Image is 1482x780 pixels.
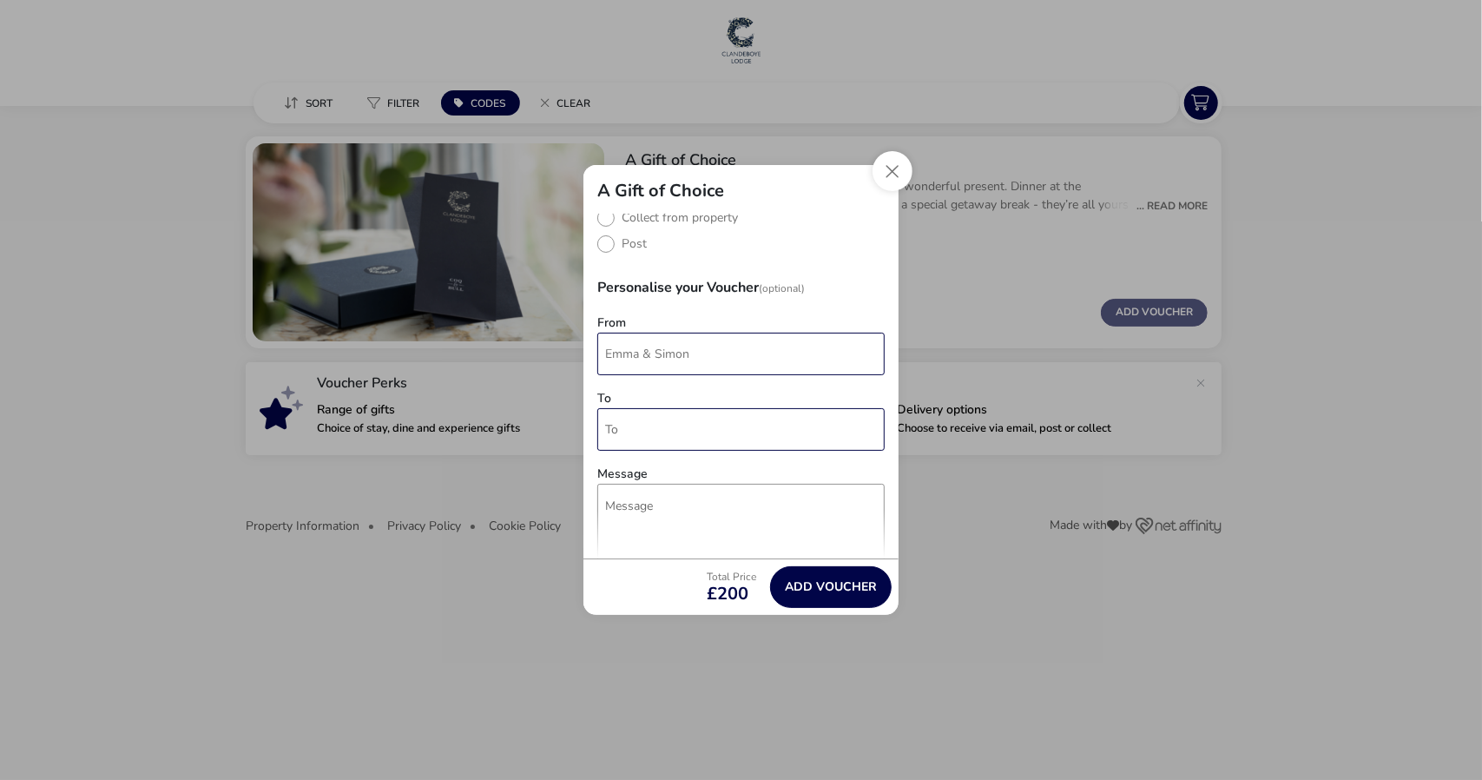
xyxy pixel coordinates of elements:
[707,572,756,582] p: Total Price
[597,408,885,451] input: to-firstName-1.1
[597,393,611,405] label: To
[597,267,885,308] h3: Personalise your Voucher
[597,209,738,226] label: Collect from property
[597,468,648,480] label: Message
[759,281,805,295] span: (Optional)
[597,333,885,375] input: from-firstName-1.1
[597,484,885,644] textarea: message-1.1
[597,179,724,202] h2: A Gift of Choice
[583,165,899,615] div: modalAddVoucherInfo
[597,317,626,329] label: From
[707,585,748,603] span: £200
[873,151,912,191] button: Close
[597,235,647,252] label: Post
[785,580,877,593] span: Add Voucher
[770,566,892,608] button: Add Voucher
